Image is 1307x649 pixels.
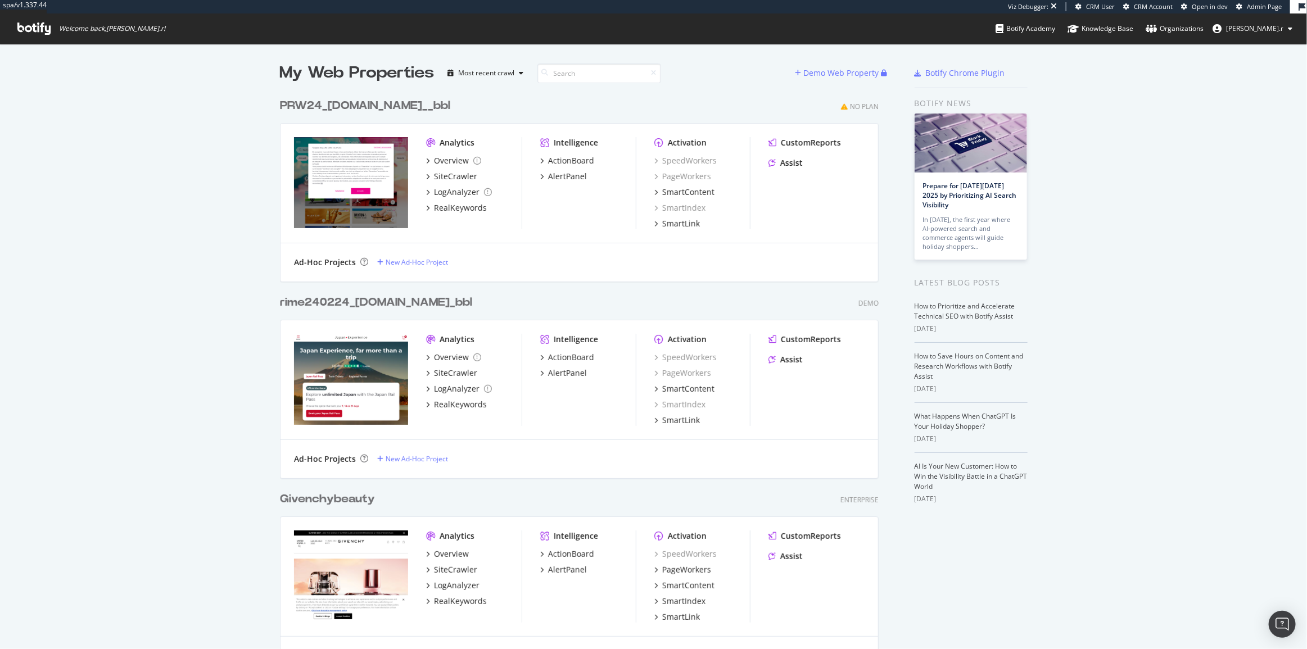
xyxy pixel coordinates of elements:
[280,491,375,507] div: Givenchybeauty
[654,548,717,560] a: SpeedWorkers
[280,62,435,84] div: My Web Properties
[1204,20,1301,38] button: [PERSON_NAME].r
[440,334,474,345] div: Analytics
[768,137,841,148] a: CustomReports
[426,352,481,363] a: Overview
[434,155,469,166] div: Overview
[554,137,598,148] div: Intelligence
[440,530,474,542] div: Analytics
[1123,2,1173,11] a: CRM Account
[781,334,841,345] div: CustomReports
[377,454,448,464] a: New Ad-Hoc Project
[662,580,714,591] div: SmartContent
[434,548,469,560] div: Overview
[426,383,492,394] a: LogAnalyzer
[1068,23,1133,34] div: Knowledge Base
[540,352,594,363] a: ActionBoard
[540,155,594,166] a: ActionBoard
[426,580,480,591] a: LogAnalyzer
[426,155,481,166] a: Overview
[915,461,1028,491] a: AI Is Your New Customer: How to Win the Visibility Battle in a ChatGPT World
[280,294,472,311] div: rime240224_[DOMAIN_NAME]_bbl
[294,137,408,228] img: PRW24_www.veepee.fr__bbl
[915,114,1027,173] img: Prepare for Black Friday 2025 by Prioritizing AI Search Visibility
[654,383,714,394] a: SmartContent
[426,548,469,560] a: Overview
[1068,13,1133,44] a: Knowledge Base
[280,98,450,114] div: PRW24_[DOMAIN_NAME]__bbl
[459,70,515,76] div: Most recent crawl
[840,495,879,505] div: Enterprise
[426,399,487,410] a: RealKeywords
[768,551,803,562] a: Assist
[915,494,1028,504] div: [DATE]
[780,354,803,365] div: Assist
[654,367,711,379] div: PageWorkers
[294,530,408,621] img: givenchybeauty.com
[1086,2,1115,11] span: CRM User
[923,181,1017,210] a: Prepare for [DATE][DATE] 2025 by Prioritizing AI Search Visibility
[915,434,1028,444] div: [DATE]
[996,13,1055,44] a: Botify Academy
[768,530,841,542] a: CustomReports
[426,187,492,198] a: LogAnalyzer
[662,187,714,198] div: SmartContent
[280,491,379,507] a: Givenchybeauty
[654,564,711,575] a: PageWorkers
[654,155,717,166] a: SpeedWorkers
[668,334,707,345] div: Activation
[926,67,1005,79] div: Botify Chrome Plugin
[434,383,480,394] div: LogAnalyzer
[540,367,587,379] a: AlertPanel
[662,218,700,229] div: SmartLink
[1181,2,1228,11] a: Open in dev
[1146,23,1204,34] div: Organizations
[781,530,841,542] div: CustomReports
[654,580,714,591] a: SmartContent
[1236,2,1282,11] a: Admin Page
[654,218,700,229] a: SmartLink
[444,64,528,82] button: Most recent crawl
[662,611,700,623] div: SmartLink
[915,324,1028,334] div: [DATE]
[654,352,717,363] a: SpeedWorkers
[280,294,477,311] a: rime240224_[DOMAIN_NAME]_bbl
[1075,2,1115,11] a: CRM User
[662,383,714,394] div: SmartContent
[434,171,477,182] div: SiteCrawler
[1134,2,1173,11] span: CRM Account
[768,334,841,345] a: CustomReports
[548,564,587,575] div: AlertPanel
[654,415,700,426] a: SmartLink
[386,454,448,464] div: New Ad-Hoc Project
[768,157,803,169] a: Assist
[780,551,803,562] div: Assist
[1247,2,1282,11] span: Admin Page
[377,257,448,267] a: New Ad-Hoc Project
[1269,611,1296,638] div: Open Intercom Messenger
[795,68,881,78] a: Demo Web Property
[548,367,587,379] div: AlertPanel
[540,564,587,575] a: AlertPanel
[426,367,477,379] a: SiteCrawler
[780,157,803,169] div: Assist
[548,155,594,166] div: ActionBoard
[781,137,841,148] div: CustomReports
[540,548,594,560] a: ActionBoard
[654,202,705,214] a: SmartIndex
[426,202,487,214] a: RealKeywords
[654,611,700,623] a: SmartLink
[540,171,587,182] a: AlertPanel
[1146,13,1204,44] a: Organizations
[654,399,705,410] a: SmartIndex
[548,352,594,363] div: ActionBoard
[280,98,455,114] a: PRW24_[DOMAIN_NAME]__bbl
[294,257,356,268] div: Ad-Hoc Projects
[434,564,477,575] div: SiteCrawler
[434,352,469,363] div: Overview
[548,548,594,560] div: ActionBoard
[915,276,1028,289] div: Latest Blog Posts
